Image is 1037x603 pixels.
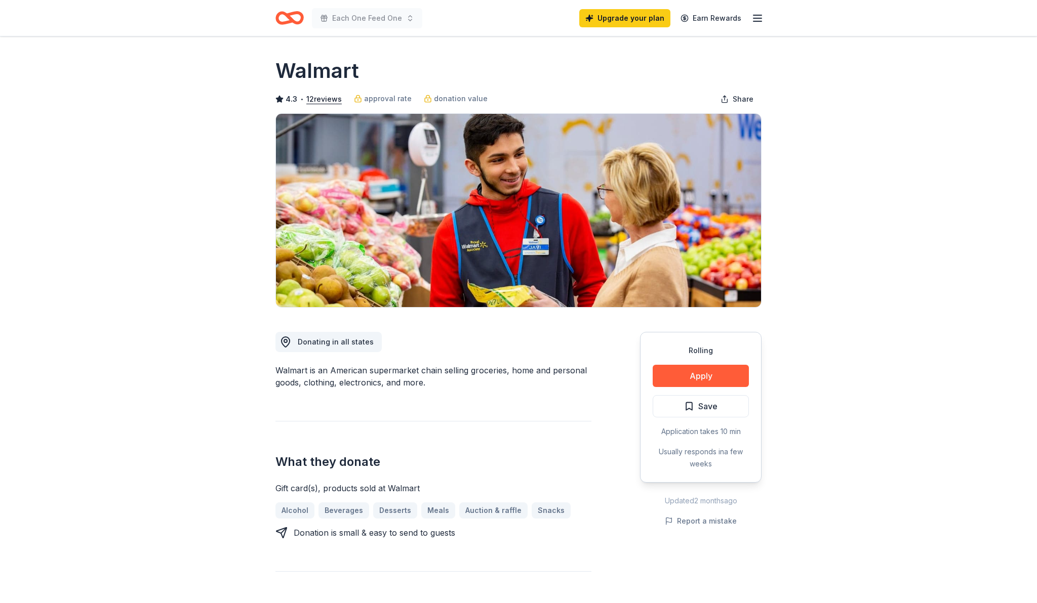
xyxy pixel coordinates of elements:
div: Application takes 10 min [653,425,749,438]
a: Home [275,6,304,30]
a: Meals [421,502,455,519]
button: Save [653,395,749,417]
a: Alcohol [275,502,314,519]
span: approval rate [364,93,412,105]
a: Snacks [532,502,571,519]
a: Earn Rewards [674,9,747,27]
h2: What they donate [275,454,591,470]
div: Usually responds in a few weeks [653,446,749,470]
span: donation value [434,93,488,105]
button: 12reviews [306,93,342,105]
span: • [300,95,304,103]
button: Report a mistake [665,515,737,527]
a: Upgrade your plan [579,9,670,27]
div: Updated 2 months ago [640,495,762,507]
img: Image for Walmart [276,114,761,307]
button: Each One Feed One [312,8,422,28]
span: Each One Feed One [332,12,402,24]
span: Share [733,93,753,105]
div: Rolling [653,344,749,357]
h1: Walmart [275,57,359,85]
a: approval rate [354,93,412,105]
button: Apply [653,365,749,387]
a: Desserts [373,502,417,519]
div: Donation is small & easy to send to guests [294,527,455,539]
div: Gift card(s), products sold at Walmart [275,482,591,494]
a: Auction & raffle [459,502,528,519]
span: 4.3 [286,93,297,105]
a: donation value [424,93,488,105]
span: Save [698,400,717,413]
div: Walmart is an American supermarket chain selling groceries, home and personal goods, clothing, el... [275,364,591,389]
span: Donating in all states [298,337,374,346]
a: Beverages [318,502,369,519]
button: Share [712,89,762,109]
